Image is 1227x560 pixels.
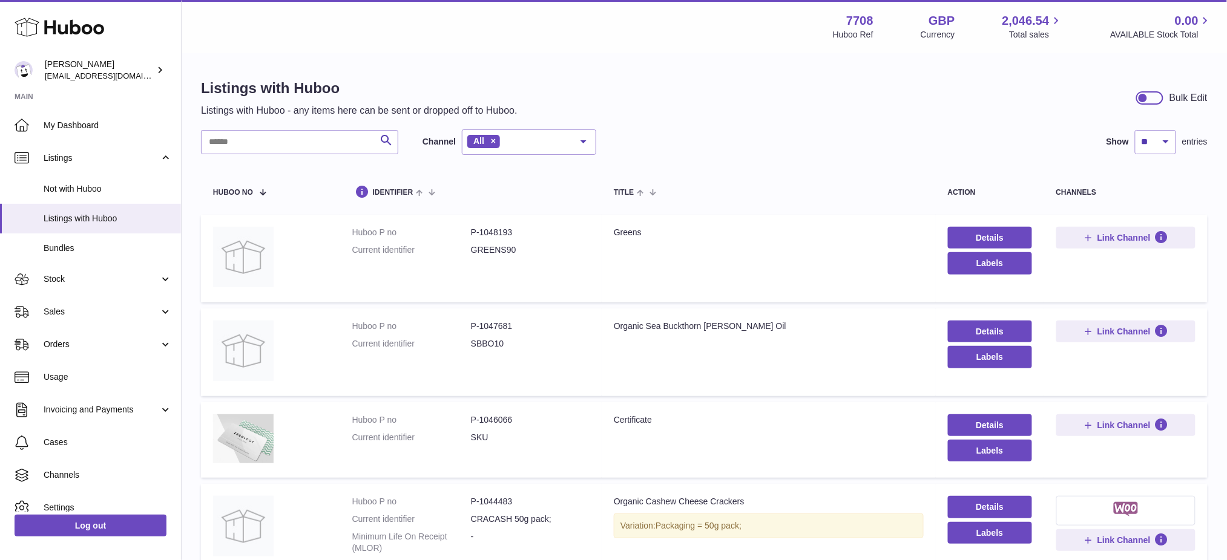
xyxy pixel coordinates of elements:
span: 0.00 [1175,13,1199,29]
button: Link Channel [1056,529,1196,551]
span: Not with Huboo [44,183,172,195]
a: Details [948,321,1032,342]
img: Greens [213,227,274,287]
div: Certificate [614,414,924,426]
span: Link Channel [1097,326,1151,337]
dd: - [471,531,590,554]
dd: P-1047681 [471,321,590,332]
button: Link Channel [1056,227,1196,249]
label: Show [1107,136,1129,148]
dd: P-1048193 [471,227,590,238]
img: woocommerce-small.png [1114,502,1139,516]
dd: CRACASH 50g pack; [471,513,590,525]
dd: SBBO10 [471,338,590,350]
a: Log out [15,515,166,536]
button: Labels [948,252,1032,274]
strong: 7708 [846,13,873,29]
span: Channels [44,469,172,481]
p: Listings with Huboo - any items here can be sent or dropped off to Huboo. [201,104,518,117]
button: Labels [948,440,1032,461]
div: Variation: [614,513,924,538]
dd: GREENS90 [471,244,590,256]
a: Details [948,227,1032,249]
img: internalAdmin-7708@internal.huboo.com [15,61,33,79]
span: 2,046.54 [1002,13,1050,29]
span: Usage [44,371,172,383]
span: Packaging = 50g pack; [656,521,742,530]
span: title [614,189,634,197]
strong: GBP [929,13,955,29]
span: Link Channel [1097,420,1151,431]
div: Greens [614,227,924,238]
span: My Dashboard [44,120,172,131]
span: Sales [44,306,159,317]
span: Invoicing and Payments [44,404,159,415]
span: Stock [44,273,159,285]
h1: Listings with Huboo [201,79,518,98]
span: Listings [44,152,159,164]
dt: Huboo P no [352,227,471,238]
button: Link Channel [1056,321,1196,342]
div: channels [1056,189,1196,197]
dt: Current identifier [352,338,471,350]
span: Link Channel [1097,535,1151,545]
span: identifier [373,189,413,197]
div: Organic Sea Buckthorn [PERSON_NAME] Oil [614,321,924,332]
span: Huboo no [213,189,253,197]
span: AVAILABLE Stock Total [1110,29,1212,41]
img: Organic Sea Buckthorn Berry Oil [213,321,274,381]
dt: Huboo P no [352,321,471,332]
span: Total sales [1009,29,1063,41]
span: Cases [44,437,172,448]
span: entries [1182,136,1208,148]
button: Link Channel [1056,414,1196,436]
dt: Current identifier [352,432,471,443]
dt: Huboo P no [352,496,471,507]
dd: P-1046066 [471,414,590,426]
a: 0.00 AVAILABLE Stock Total [1110,13,1212,41]
span: Bundles [44,243,172,254]
button: Labels [948,522,1032,544]
span: Orders [44,339,159,350]
dt: Current identifier [352,244,471,256]
label: Channel [423,136,456,148]
div: Currency [921,29,955,41]
div: Huboo Ref [833,29,873,41]
div: action [948,189,1032,197]
span: [EMAIL_ADDRESS][DOMAIN_NAME] [45,71,178,80]
div: Bulk Edit [1169,91,1208,105]
dt: Huboo P no [352,414,471,426]
dt: Minimum Life On Receipt (MLOR) [352,531,471,554]
dd: SKU [471,432,590,443]
span: Listings with Huboo [44,213,172,224]
button: Labels [948,346,1032,368]
span: All [473,136,484,146]
a: Details [948,414,1032,436]
a: 2,046.54 Total sales [1002,13,1064,41]
img: Organic Cashew Cheese Crackers [213,496,274,556]
div: Organic Cashew Cheese Crackers [614,496,924,507]
dd: P-1044483 [471,496,590,507]
div: [PERSON_NAME] [45,59,154,82]
span: Settings [44,502,172,513]
span: Link Channel [1097,232,1151,243]
a: Details [948,496,1032,518]
img: Certificate [213,414,274,463]
dt: Current identifier [352,513,471,525]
